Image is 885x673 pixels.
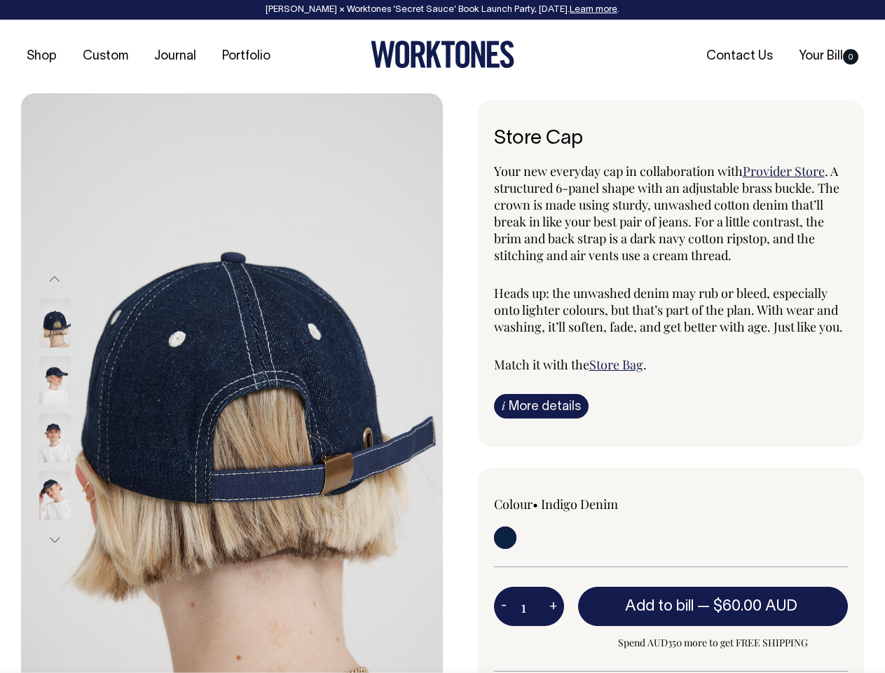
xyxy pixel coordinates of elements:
[44,524,65,556] button: Next
[578,587,849,626] button: Add to bill —$60.00 AUD
[570,6,617,14] a: Learn more
[39,299,71,348] img: Store Cap
[14,5,871,15] div: [PERSON_NAME] × Worktones ‘Secret Sauce’ Book Launch Party, [DATE]. .
[502,398,505,413] span: i
[843,49,858,64] span: 0
[39,471,71,520] img: Store Cap
[21,45,62,68] a: Shop
[39,356,71,405] img: Store Cap
[793,45,864,68] a: Your Bill0
[217,45,276,68] a: Portfolio
[713,599,797,613] span: $60.00 AUD
[625,599,694,613] span: Add to bill
[494,356,647,373] span: Match it with the .
[743,163,825,179] a: Provider Store
[541,496,618,512] label: Indigo Denim
[494,285,843,335] span: Heads up: the unwashed denim may rub or bleed, especially onto lighter colours, but that’s part o...
[149,45,202,68] a: Journal
[701,45,778,68] a: Contact Us
[494,163,839,264] span: . A structured 6-panel shape with an adjustable brass buckle. The crown is made using sturdy, unw...
[494,163,743,179] span: Your new everyday cap in collaboration with
[578,634,849,651] span: Spend AUD350 more to get FREE SHIPPING
[589,356,643,373] a: Store Bag
[494,128,849,150] h6: Store Cap
[533,496,538,512] span: •
[542,592,564,620] button: +
[44,264,65,295] button: Previous
[697,599,801,613] span: —
[39,414,71,463] img: Store Cap
[494,592,514,620] button: -
[494,496,636,512] div: Colour
[77,45,134,68] a: Custom
[494,394,589,419] a: iMore details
